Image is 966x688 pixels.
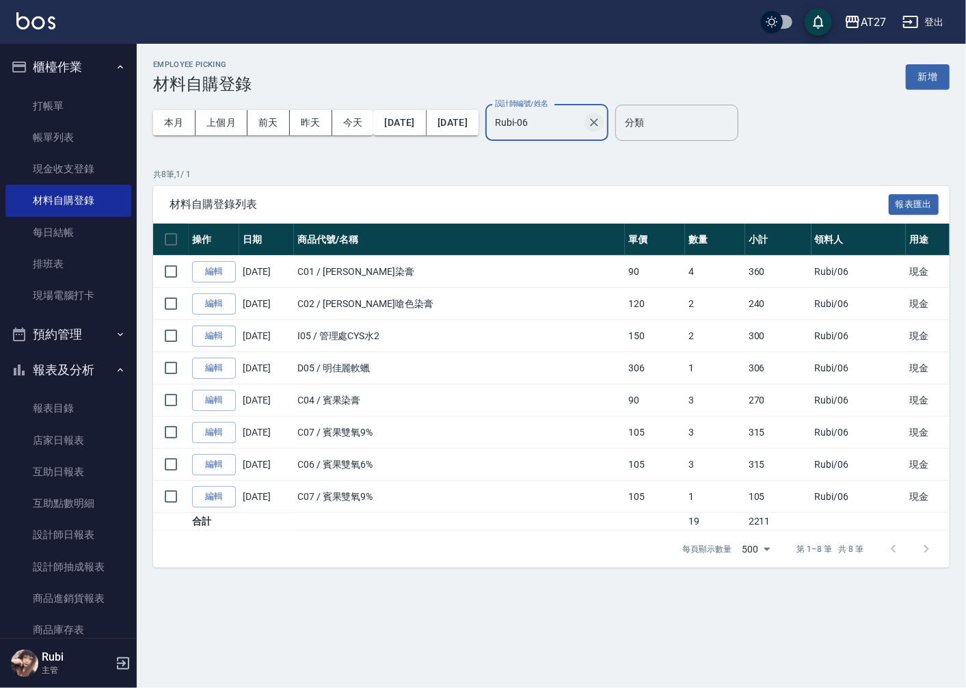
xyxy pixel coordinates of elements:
[5,456,131,488] a: 互助日報表
[5,90,131,122] a: 打帳單
[5,217,131,248] a: 每日結帳
[192,261,236,282] a: 編輯
[189,224,239,256] th: 操作
[625,416,685,449] td: 105
[745,256,811,288] td: 360
[5,614,131,646] a: 商品庫存表
[685,416,745,449] td: 3
[811,224,906,256] th: 領料人
[294,449,625,481] td: C06 / 賓果雙氧6%
[373,110,426,135] button: [DATE]
[170,198,889,211] span: 材料自購登錄列表
[239,449,294,481] td: [DATE]
[745,384,811,416] td: 270
[495,98,548,109] label: 設計師編號/姓名
[797,543,863,555] p: 第 1–8 筆 共 8 筆
[625,384,685,416] td: 90
[906,449,966,481] td: 現金
[906,256,966,288] td: 現金
[5,352,131,388] button: 報表及分析
[5,185,131,216] a: 材料自購登錄
[5,122,131,153] a: 帳單列表
[5,425,131,456] a: 店家日報表
[16,12,55,29] img: Logo
[685,481,745,513] td: 1
[427,110,479,135] button: [DATE]
[153,75,252,94] h3: 材料自購登錄
[294,384,625,416] td: C04 / 賓果染膏
[682,543,732,555] p: 每頁顯示數量
[239,288,294,320] td: [DATE]
[290,110,332,135] button: 昨天
[5,153,131,185] a: 現金收支登錄
[189,513,239,531] td: 合計
[745,481,811,513] td: 105
[192,326,236,347] a: 編輯
[42,650,111,664] h5: Rubi
[906,384,966,416] td: 現金
[5,519,131,551] a: 設計師日報表
[685,256,745,288] td: 4
[239,481,294,513] td: [DATE]
[685,449,745,481] td: 3
[585,113,604,132] button: Clear
[153,60,252,69] h2: Employee Picking
[239,320,294,352] td: [DATE]
[192,390,236,411] a: 編輯
[294,416,625,449] td: C07 / 賓果雙氧9%
[247,110,290,135] button: 前天
[805,8,832,36] button: save
[745,416,811,449] td: 315
[906,481,966,513] td: 現金
[239,256,294,288] td: [DATE]
[5,280,131,311] a: 現場電腦打卡
[196,110,247,135] button: 上個月
[745,449,811,481] td: 315
[811,352,906,384] td: Rubi /06
[811,416,906,449] td: Rubi /06
[889,194,939,215] button: 報表匯出
[737,531,775,568] div: 500
[625,256,685,288] td: 90
[5,488,131,519] a: 互助點數明細
[685,320,745,352] td: 2
[294,352,625,384] td: D05 / 明佳麗軟蠟
[861,14,886,31] div: AT27
[906,320,966,352] td: 現金
[332,110,374,135] button: 今天
[5,393,131,424] a: 報表目錄
[625,224,685,256] th: 單價
[745,288,811,320] td: 240
[239,384,294,416] td: [DATE]
[625,449,685,481] td: 105
[153,110,196,135] button: 本月
[745,320,811,352] td: 300
[685,513,745,531] td: 19
[42,664,111,676] p: 主管
[5,583,131,614] a: 商品進銷貨報表
[625,288,685,320] td: 120
[5,248,131,280] a: 排班表
[5,317,131,352] button: 預約管理
[811,256,906,288] td: Rubi /06
[239,352,294,384] td: [DATE]
[5,49,131,85] button: 櫃檯作業
[294,224,625,256] th: 商品代號/名稱
[239,416,294,449] td: [DATE]
[192,358,236,379] a: 編輯
[897,10,950,35] button: 登出
[11,650,38,677] img: Person
[685,224,745,256] th: 數量
[906,288,966,320] td: 現金
[839,8,891,36] button: AT27
[811,481,906,513] td: Rubi /06
[625,352,685,384] td: 306
[906,352,966,384] td: 現金
[811,449,906,481] td: Rubi /06
[625,481,685,513] td: 105
[745,352,811,384] td: 306
[685,384,745,416] td: 3
[906,70,950,83] a: 新增
[153,168,950,181] p: 共 8 筆, 1 / 1
[294,256,625,288] td: C01 / [PERSON_NAME]染膏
